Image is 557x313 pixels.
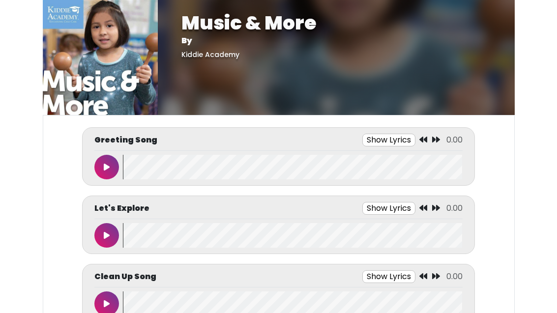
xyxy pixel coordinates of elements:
p: By [181,35,491,47]
h5: Kiddie Academy [181,51,491,59]
p: Clean Up Song [94,271,156,283]
button: Show Lyrics [362,202,415,215]
p: Let's Explore [94,202,149,214]
span: 0.00 [446,134,463,145]
h1: Music & More [181,12,491,35]
span: 0.00 [446,271,463,282]
p: Greeting Song [94,134,157,146]
span: 0.00 [446,202,463,214]
button: Show Lyrics [362,134,415,146]
button: Show Lyrics [362,270,415,283]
